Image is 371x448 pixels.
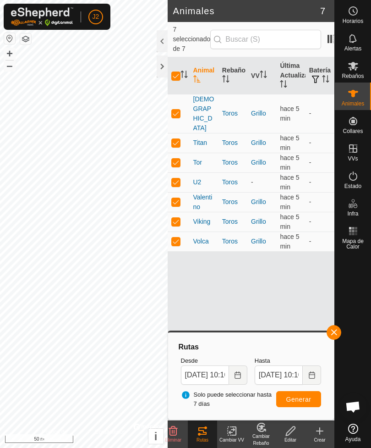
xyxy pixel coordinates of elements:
[222,109,244,118] div: Toros
[173,6,320,17] h2: Animales
[154,430,158,442] span: i
[320,4,325,18] span: 7
[305,437,334,443] div: Crear
[251,198,266,205] a: Grillo
[180,72,188,79] p-sorticon: Activar para ordenar
[335,420,371,446] a: Ayuda
[181,390,276,408] span: Solo puede seleccionar hasta 7 días
[343,128,363,134] span: Collares
[251,218,266,225] a: Grillo
[193,158,202,167] span: Tor
[148,429,164,444] button: i
[193,138,207,148] span: Titan
[276,57,305,94] th: Última Actualización
[4,33,15,44] button: Restablecer Mapa
[222,158,244,167] div: Toros
[173,25,211,54] span: 7 seleccionado de 7
[306,57,334,94] th: Batería
[4,60,15,71] button: –
[188,437,217,443] div: Rutas
[193,77,201,84] p-sorticon: Activar para ordenar
[193,193,215,212] span: Valentino
[222,77,229,84] p-sorticon: Activar para ordenar
[344,183,361,189] span: Estado
[193,217,211,227] span: Viking
[193,94,215,133] span: [DEMOGRAPHIC_DATA]
[4,48,15,59] button: +
[303,365,321,385] button: Choose Date
[342,101,364,106] span: Animales
[246,433,276,447] div: Cambiar Rebaño
[286,396,311,403] span: Generar
[348,156,358,161] span: VVs
[347,211,358,216] span: Infra
[217,437,246,443] div: Cambiar VV
[276,391,321,407] button: Generar
[306,133,334,153] td: -
[93,12,99,22] span: J2
[210,30,321,49] input: Buscar (S)
[345,437,361,442] span: Ayuda
[339,393,367,420] div: Chat abierto
[222,197,244,207] div: Toros
[218,57,247,94] th: Rebaño
[280,233,299,250] span: 17 sept 2025, 10:05
[222,177,244,187] div: Toros
[229,365,247,385] button: Choose Date
[280,105,299,122] span: 17 sept 2025, 10:05
[251,110,266,117] a: Grillo
[280,154,299,171] span: 17 sept 2025, 10:05
[165,437,181,442] span: Eliminar
[20,33,31,44] button: Capas del Mapa
[337,238,369,249] span: Mapa de Calor
[343,18,363,24] span: Horarios
[322,77,329,84] p-sorticon: Activar para ordenar
[280,82,287,89] p-sorticon: Activar para ordenar
[95,428,125,444] a: Contáctenos
[193,237,209,246] span: Volca
[306,232,334,251] td: -
[222,138,244,148] div: Toros
[280,213,299,230] span: 17 sept 2025, 10:05
[306,153,334,172] td: -
[251,159,266,166] a: Grillo
[222,217,244,227] div: Toros
[247,57,276,94] th: VV
[260,72,267,79] p-sorticon: Activar para ordenar
[280,194,299,210] span: 17 sept 2025, 10:05
[306,94,334,133] td: -
[190,57,218,94] th: Animal
[181,356,247,365] label: Desde
[222,237,244,246] div: Toros
[306,192,334,212] td: -
[342,73,364,79] span: Rebaños
[306,172,334,192] td: -
[276,437,305,443] div: Editar
[280,174,299,191] span: 17 sept 2025, 10:05
[251,238,266,245] a: Grillo
[42,428,83,444] a: Política de Privacidad
[255,356,321,365] label: Hasta
[193,177,202,187] span: U2
[251,178,253,186] app-display-virtual-paddock-transition: -
[251,139,266,146] a: Grillo
[280,134,299,151] span: 17 sept 2025, 10:05
[177,342,325,353] div: Rutas
[344,46,361,51] span: Alertas
[11,7,73,26] img: Logo Gallagher
[306,212,334,232] td: -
